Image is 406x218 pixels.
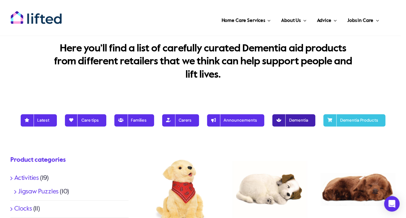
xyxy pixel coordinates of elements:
a: Latest [21,112,57,129]
a: Advice [315,10,338,29]
h4: Product categories [10,156,129,165]
a: Goldenpup1Storyandsons_1152x1152 [144,152,219,158]
a: About Us [279,10,308,29]
a: Activities [14,175,39,181]
a: lifted-logo [10,11,62,17]
a: Jackrussell1_1152x1152 [232,152,307,158]
span: Home Care Services [221,16,265,26]
span: (11) [33,206,40,212]
span: (10) [60,189,69,195]
a: ChocLab1Storyandsons_1152x1152 [320,152,396,158]
span: Announcements [214,118,257,123]
span: Latest [28,118,49,123]
span: Care tips [72,118,99,123]
a: Families [114,112,154,129]
a: Clocks [14,206,32,212]
span: Dementia [280,118,308,123]
a: Care tips [65,112,106,129]
span: Families [122,118,147,123]
span: Jobs in Care [347,16,373,26]
a: Jobs in Care [345,10,381,29]
nav: Main Menu [75,10,381,29]
p: Here you’ll find a list of carefully curated Dementia aid products from different retailers that ... [50,42,356,81]
a: Carers [162,112,199,129]
a: Home Care Services [219,10,273,29]
div: Open Intercom Messenger [384,196,400,212]
a: Announcements [207,112,264,129]
a: Dementia [272,112,315,129]
span: Advice [317,16,331,26]
a: Jigsaw Puzzles [18,189,58,195]
span: Dementia Products [331,118,378,123]
span: Carers [170,118,192,123]
span: (19) [40,175,49,181]
nav: Blog Nav [10,108,396,129]
span: About Us [281,16,301,26]
a: Dementia Products [323,112,385,129]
